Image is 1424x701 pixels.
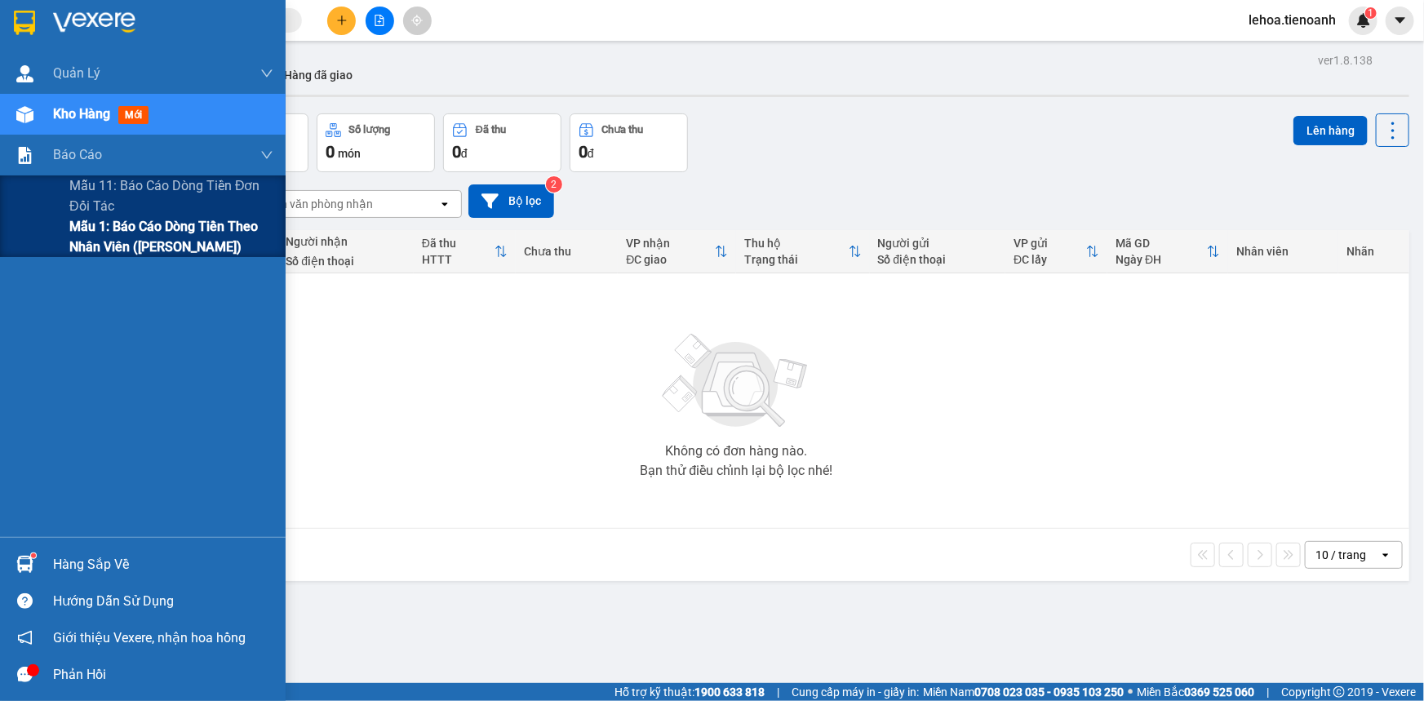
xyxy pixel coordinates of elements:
span: Hỗ trợ kỹ thuật: [614,683,765,701]
button: Số lượng0món [317,113,435,172]
button: plus [327,7,356,35]
span: Kho hàng [53,106,110,122]
button: Chưa thu0đ [570,113,688,172]
sup: 1 [1365,7,1377,19]
svg: open [1379,548,1392,561]
div: ĐC giao [626,253,714,266]
span: caret-down [1393,13,1408,28]
span: question-circle [17,593,33,609]
div: Đã thu [422,237,495,250]
strong: 0708 023 035 - 0935 103 250 [974,685,1124,699]
span: notification [17,630,33,646]
div: ver 1.8.138 [1318,51,1373,69]
span: đ [588,147,594,160]
th: Toggle SortBy [618,230,735,273]
th: Toggle SortBy [414,230,516,273]
span: Quản Lý [53,63,100,83]
span: | [1267,683,1269,701]
span: VPĐL1508250003 - [80,64,199,108]
div: Hàng sắp về [53,552,273,577]
svg: open [438,197,451,211]
sup: 1 [31,553,36,558]
span: đ [461,147,468,160]
strong: Nhận: [24,118,206,206]
button: aim [403,7,432,35]
span: ⚪️ [1128,689,1133,695]
img: icon-new-feature [1356,13,1371,28]
div: Nhãn [1346,245,1401,258]
span: Miền Bắc [1137,683,1254,701]
span: mới [118,106,149,124]
div: Mã GD [1116,237,1207,250]
img: svg+xml;base64,PHN2ZyBjbGFzcz0ibGlzdC1wbHVnX19zdmciIHhtbG5zPSJodHRwOi8vd3d3LnczLm9yZy8yMDAwL3N2Zy... [654,324,818,438]
div: Số điện thoại [286,255,406,268]
th: Toggle SortBy [1107,230,1228,273]
div: Số lượng [349,124,391,135]
sup: 2 [546,176,562,193]
div: Ngày ĐH [1116,253,1207,266]
img: logo-vxr [14,11,35,35]
div: Chưa thu [602,124,644,135]
div: 10 / trang [1315,547,1366,563]
div: Trạng thái [744,253,849,266]
span: VP [GEOGRAPHIC_DATA] [80,9,238,44]
span: | [777,683,779,701]
button: file-add [366,7,394,35]
img: warehouse-icon [16,556,33,573]
span: Giới thiệu Vexere, nhận hoa hồng [53,628,246,648]
button: Hàng đã giao [271,55,366,95]
div: Người gửi [878,237,998,250]
span: 0 [579,142,588,162]
span: down [260,67,273,80]
img: solution-icon [16,147,33,164]
div: VP nhận [626,237,714,250]
span: 0 [452,142,461,162]
span: message [17,667,33,682]
img: warehouse-icon [16,106,33,123]
span: A QUANG - 0867890303 [80,47,224,61]
span: 19:46:58 [DATE] [95,94,190,108]
div: Nhân viên [1236,245,1330,258]
div: Không có đơn hàng nào. [665,445,807,458]
span: Miền Nam [923,683,1124,701]
button: Đã thu0đ [443,113,561,172]
div: Thu hộ [744,237,849,250]
span: Mẫu 1: Báo cáo dòng tiền theo nhân viên ([PERSON_NAME]) [69,216,273,257]
span: plus [336,15,348,26]
button: caret-down [1386,7,1414,35]
span: Báo cáo [53,144,102,165]
div: Phản hồi [53,663,273,687]
div: Chưa thu [524,245,610,258]
div: Đã thu [476,124,506,135]
span: copyright [1333,686,1345,698]
div: Bạn thử điều chỉnh lại bộ lọc nhé! [640,464,832,477]
div: Hướng dẫn sử dụng [53,589,273,614]
th: Toggle SortBy [1005,230,1107,273]
span: file-add [374,15,385,26]
span: Mẫu 11: Báo cáo dòng tiền đơn đối tác [69,175,273,216]
button: Lên hàng [1293,116,1368,145]
strong: 1900 633 818 [694,685,765,699]
div: Số điện thoại [878,253,998,266]
img: warehouse-icon [16,65,33,82]
span: aim [411,15,423,26]
span: lehoa.tienoanh [1235,10,1349,30]
th: Toggle SortBy [736,230,870,273]
div: Chọn văn phòng nhận [260,196,373,212]
div: Người nhận [286,235,406,248]
button: Bộ lọc [468,184,554,218]
span: 0 [326,142,335,162]
span: Gửi: [80,9,238,44]
div: HTTT [422,253,495,266]
span: 1 [1368,7,1373,19]
span: Cung cấp máy in - giấy in: [792,683,919,701]
div: VP gửi [1014,237,1086,250]
div: ĐC lấy [1014,253,1086,266]
span: món [338,147,361,160]
span: quynhanh.tienoanh - In: [80,79,199,108]
span: down [260,149,273,162]
strong: 0369 525 060 [1184,685,1254,699]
